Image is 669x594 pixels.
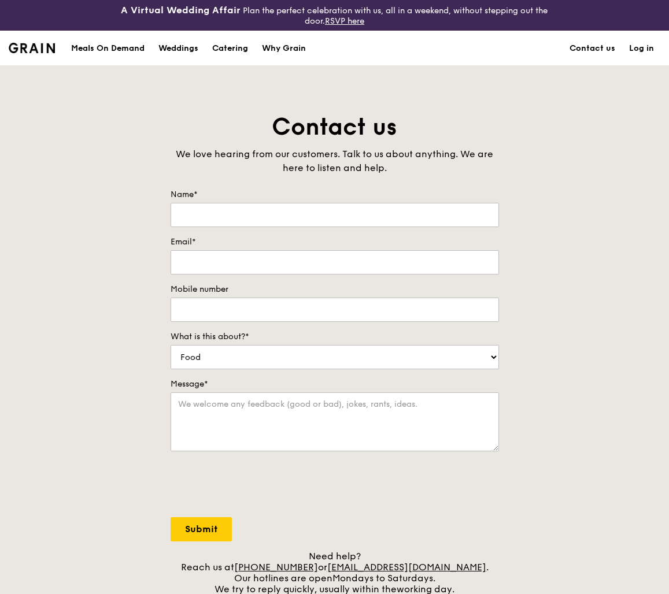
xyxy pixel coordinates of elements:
[234,562,318,573] a: [PHONE_NUMBER]
[121,5,241,16] h3: A Virtual Wedding Affair
[622,31,661,66] a: Log in
[151,31,205,66] a: Weddings
[205,31,255,66] a: Catering
[112,5,557,26] div: Plan the perfect celebration with us, all in a weekend, without stepping out the door.
[9,43,56,53] img: Grain
[171,112,499,143] h1: Contact us
[171,147,499,175] div: We love hearing from our customers. Talk to us about anything. We are here to listen and help.
[171,378,499,390] label: Message*
[212,31,248,66] div: Catering
[255,31,313,66] a: Why Grain
[171,331,499,343] label: What is this about?*
[327,562,486,573] a: [EMAIL_ADDRESS][DOMAIN_NAME]
[171,284,499,295] label: Mobile number
[171,189,499,201] label: Name*
[332,573,435,584] span: Mondays to Saturdays.
[158,31,198,66] div: Weddings
[171,517,232,541] input: Submit
[9,30,56,65] a: GrainGrain
[71,31,145,66] div: Meals On Demand
[262,31,306,66] div: Why Grain
[171,236,499,248] label: Email*
[563,31,622,66] a: Contact us
[171,463,346,508] iframe: reCAPTCHA
[325,16,364,26] a: RSVP here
